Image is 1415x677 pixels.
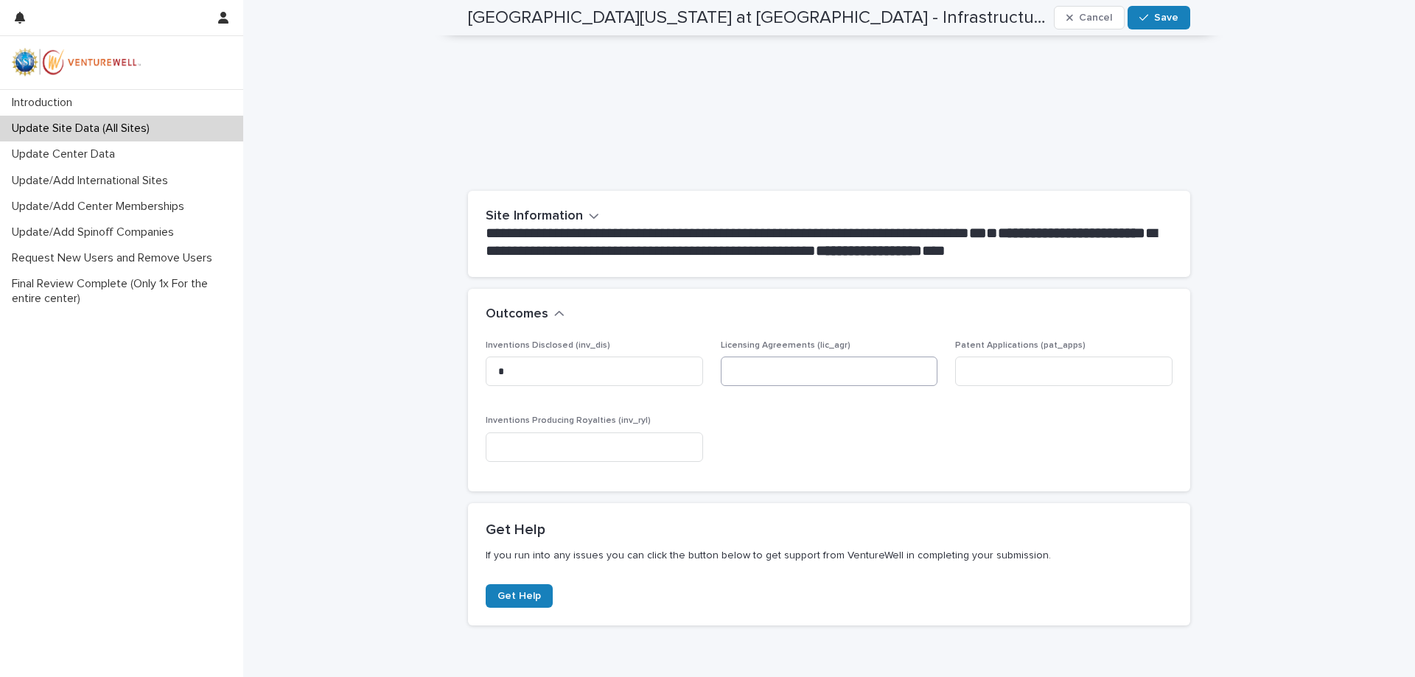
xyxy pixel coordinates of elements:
[6,200,196,214] p: Update/Add Center Memberships
[1079,13,1112,23] span: Cancel
[486,208,583,225] h2: Site Information
[486,306,548,323] h2: Outcomes
[6,251,224,265] p: Request New Users and Remove Users
[6,96,84,110] p: Introduction
[721,341,850,350] span: Licensing Agreements (lic_agr)
[486,416,651,425] span: Inventions Producing Royalties (inv_ryl)
[6,225,186,239] p: Update/Add Spinoff Companies
[1154,13,1178,23] span: Save
[497,591,541,601] span: Get Help
[486,521,1173,539] h2: Get Help
[6,122,161,136] p: Update Site Data (All Sites)
[1128,6,1190,29] button: Save
[486,549,1173,562] p: If you run into any issues you can click the button below to get support from VentureWell in comp...
[486,584,553,608] a: Get Help
[486,341,610,350] span: Inventions Disclosed (inv_dis)
[955,341,1086,350] span: Patent Applications (pat_apps)
[6,147,127,161] p: Update Center Data
[1054,6,1125,29] button: Cancel
[468,7,1048,29] h2: University of Illinois at Urbana-Champaign - Infrastructure Trustworthiness in Energy Systems, FY...
[6,277,243,305] p: Final Review Complete (Only 1x For the entire center)
[6,174,180,188] p: Update/Add International Sites
[486,208,599,225] button: Site Information
[486,306,565,323] button: Outcomes
[12,48,141,77] img: mWhVGmOKROS2pZaMU8FQ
